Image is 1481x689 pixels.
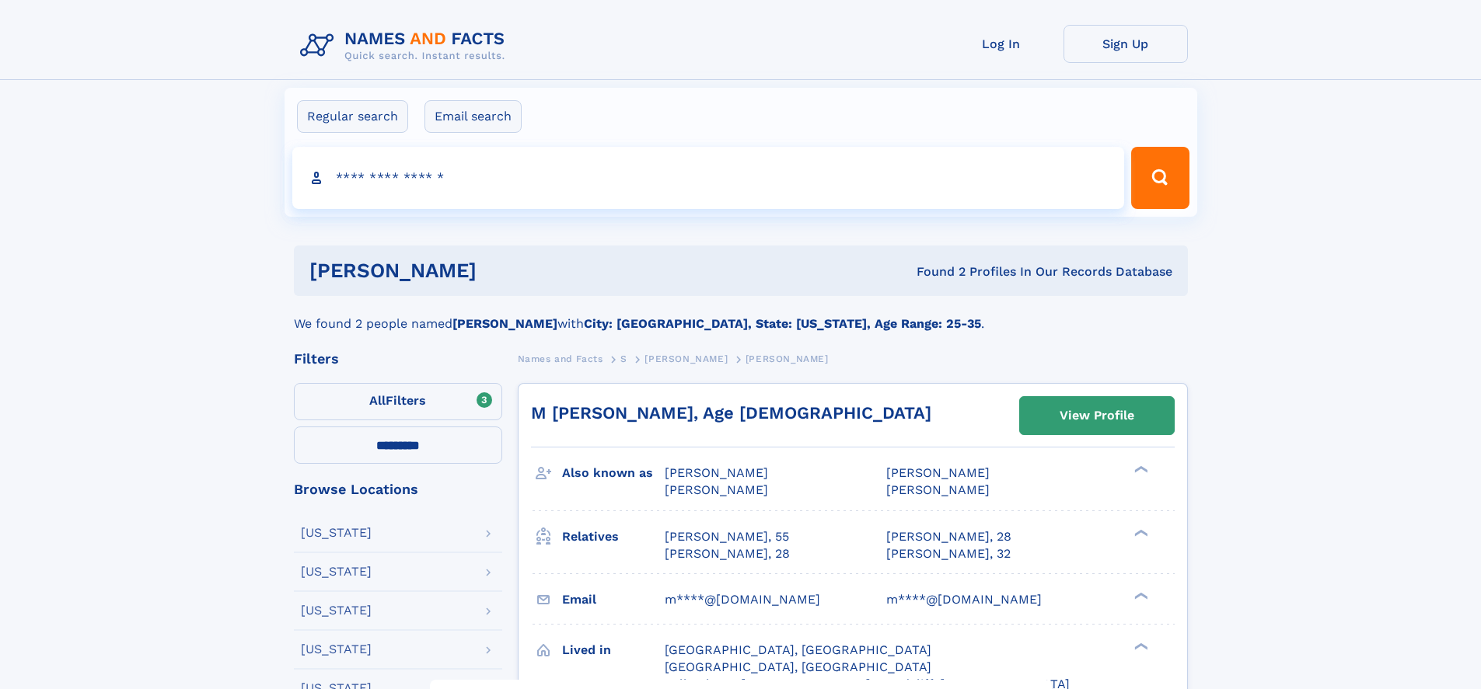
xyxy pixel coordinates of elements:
[292,147,1125,209] input: search input
[297,100,408,133] label: Regular search
[746,353,829,364] span: [PERSON_NAME]
[562,524,665,550] h3: Relatives
[531,403,931,423] a: M [PERSON_NAME], Age [DEMOGRAPHIC_DATA]
[584,316,981,331] b: City: [GEOGRAPHIC_DATA], State: [US_STATE], Age Range: 25-35
[665,465,768,480] span: [PERSON_NAME]
[665,659,931,674] span: [GEOGRAPHIC_DATA], [GEOGRAPHIC_DATA]
[562,637,665,663] h3: Lived in
[294,352,502,366] div: Filters
[301,527,372,539] div: [US_STATE]
[697,263,1172,280] div: Found 2 Profiles In Our Records Database
[424,100,522,133] label: Email search
[886,465,990,480] span: [PERSON_NAME]
[294,25,518,67] img: Logo Names and Facts
[644,353,728,364] span: [PERSON_NAME]
[1130,590,1149,600] div: ❯
[665,528,789,545] a: [PERSON_NAME], 55
[1060,398,1134,433] div: View Profile
[1130,527,1149,538] div: ❯
[562,586,665,613] h3: Email
[665,642,931,657] span: [GEOGRAPHIC_DATA], [GEOGRAPHIC_DATA]
[301,565,372,578] div: [US_STATE]
[1131,147,1189,209] button: Search Button
[294,383,502,420] label: Filters
[886,545,1011,562] a: [PERSON_NAME], 32
[369,393,386,408] span: All
[939,25,1064,63] a: Log In
[1130,641,1149,651] div: ❯
[1064,25,1188,63] a: Sign Up
[886,528,1011,545] a: [PERSON_NAME], 28
[294,296,1188,333] div: We found 2 people named with .
[294,482,502,496] div: Browse Locations
[309,261,697,280] h1: [PERSON_NAME]
[665,482,768,497] span: [PERSON_NAME]
[620,349,627,368] a: S
[1130,465,1149,475] div: ❯
[620,353,627,364] span: S
[886,482,990,497] span: [PERSON_NAME]
[301,643,372,656] div: [US_STATE]
[562,460,665,486] h3: Also known as
[518,349,603,368] a: Names and Facts
[301,604,372,617] div: [US_STATE]
[665,545,790,562] a: [PERSON_NAME], 28
[644,349,728,368] a: [PERSON_NAME]
[452,316,557,331] b: [PERSON_NAME]
[1020,397,1174,434] a: View Profile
